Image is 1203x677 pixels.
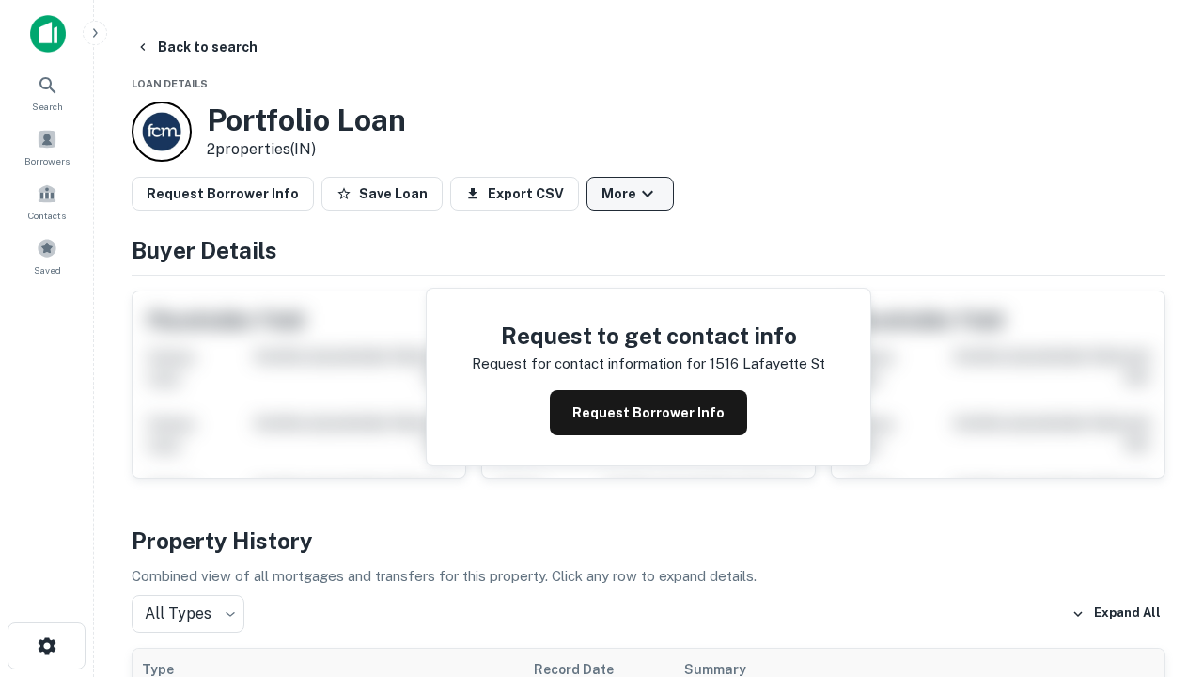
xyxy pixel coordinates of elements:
iframe: Chat Widget [1109,466,1203,557]
button: More [586,177,674,211]
h3: Portfolio Loan [207,102,406,138]
h4: Request to get contact info [472,319,825,353]
p: 2 properties (IN) [207,138,406,161]
img: capitalize-icon.png [30,15,66,53]
span: Contacts [28,208,66,223]
button: Expand All [1067,600,1165,628]
p: Request for contact information for [472,353,706,375]
a: Borrowers [6,121,88,172]
span: Borrowers [24,153,70,168]
button: Request Borrower Info [132,177,314,211]
span: Saved [34,262,61,277]
p: 1516 lafayette st [710,353,825,375]
button: Export CSV [450,177,579,211]
a: Saved [6,230,88,281]
a: Contacts [6,176,88,227]
button: Request Borrower Info [550,390,747,435]
span: Loan Details [132,78,208,89]
button: Back to search [128,30,265,64]
button: Save Loan [321,177,443,211]
p: Combined view of all mortgages and transfers for this property. Click any row to expand details. [132,565,1165,588]
div: All Types [132,595,244,633]
h4: Buyer Details [132,233,1165,267]
a: Search [6,67,88,118]
span: Search [32,99,63,114]
h4: Property History [132,524,1165,558]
